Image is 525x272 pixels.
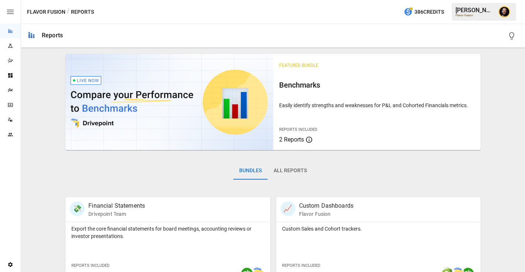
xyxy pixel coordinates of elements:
[71,225,264,240] p: Export the core financial statements for board meetings, accounting reviews or investor presentat...
[279,63,318,68] span: Featured Bundle
[494,1,515,22] button: Ciaran Nugent
[299,210,354,218] p: Flavor Fusion
[42,32,63,39] div: Reports
[282,263,320,268] span: Reports Included
[268,162,313,180] button: All Reports
[71,263,109,268] span: Reports Included
[455,7,494,14] div: [PERSON_NAME]
[279,136,304,143] span: 2 Reports
[233,162,268,180] button: Bundles
[455,14,494,17] div: Flavor Fusion
[279,127,317,132] span: Reports Included
[279,102,475,109] p: Easily identify strengths and weaknesses for P&L and Cohorted Financials metrics.
[498,6,510,18] img: Ciaran Nugent
[88,201,145,210] p: Financial Statements
[414,7,444,17] span: 386 Credits
[281,201,295,216] div: 📈
[70,201,85,216] div: 💸
[27,7,65,17] button: Flavor Fusion
[282,225,475,232] p: Custom Sales and Cohort trackers.
[67,7,70,17] div: /
[65,54,273,150] img: video thumbnail
[299,201,354,210] p: Custom Dashboards
[401,5,447,19] button: 386Credits
[279,79,475,91] h6: Benchmarks
[88,210,145,218] p: Drivepoint Team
